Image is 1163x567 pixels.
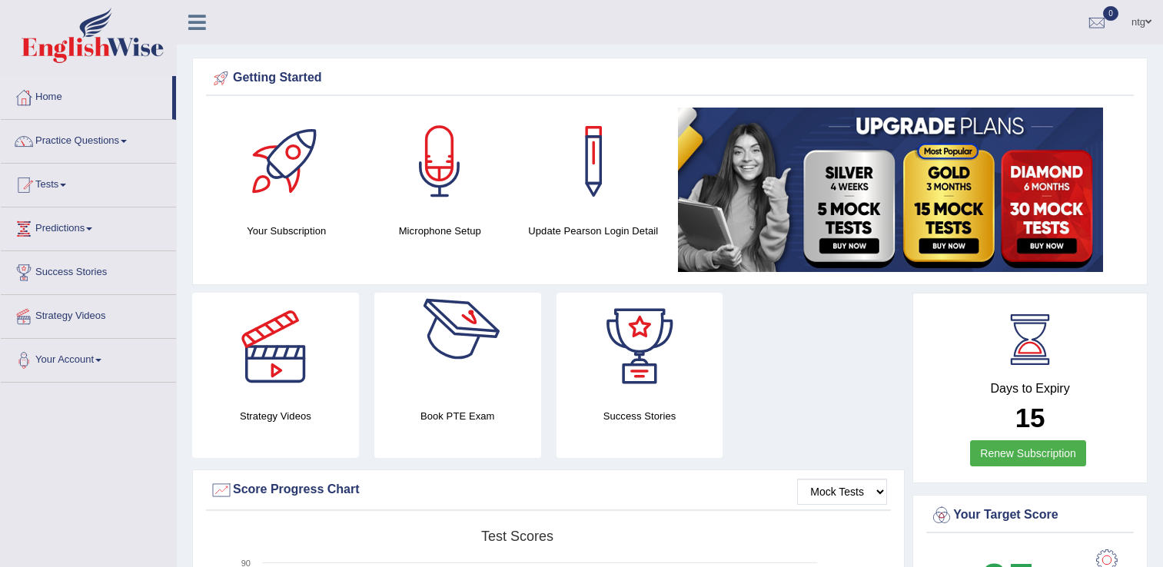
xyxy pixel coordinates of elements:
[371,223,510,239] h4: Microphone Setup
[1,76,172,114] a: Home
[1,207,176,246] a: Predictions
[1,251,176,290] a: Success Stories
[218,223,356,239] h4: Your Subscription
[1015,403,1045,433] b: 15
[970,440,1086,466] a: Renew Subscription
[210,67,1130,90] div: Getting Started
[1,120,176,158] a: Practice Questions
[1103,6,1118,21] span: 0
[192,408,359,424] h4: Strategy Videos
[524,223,663,239] h4: Update Pearson Login Detail
[557,408,723,424] h4: Success Stories
[1,164,176,202] a: Tests
[210,479,887,502] div: Score Progress Chart
[1,295,176,333] a: Strategy Videos
[930,504,1130,527] div: Your Target Score
[1,339,176,377] a: Your Account
[678,108,1103,272] img: small5.jpg
[930,382,1130,396] h4: Days to Expiry
[374,408,541,424] h4: Book PTE Exam
[481,529,553,544] tspan: Test scores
